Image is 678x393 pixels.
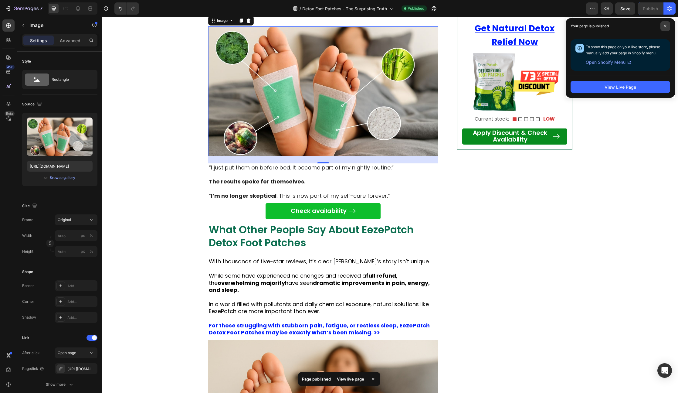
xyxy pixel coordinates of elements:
[586,45,660,55] span: To show this page on your live store, please manually add your page in Shopify menu.
[107,147,336,154] p: “I just put them on before bed. It became part of my nightly routine.”
[22,59,31,64] div: Style
[6,65,15,70] div: 450
[638,2,663,15] button: Publish
[29,22,81,29] p: Image
[58,350,76,355] span: Open page
[22,269,33,275] div: Shape
[615,2,635,15] button: Save
[55,230,97,241] input: px%
[264,255,294,262] strong: full refund
[22,233,32,238] label: Width
[188,190,244,198] span: Check availability
[40,5,42,12] p: 7
[620,6,630,11] span: Save
[571,23,609,29] p: Your page is published
[67,315,96,320] div: Add...
[67,283,96,289] div: Add...
[67,366,96,372] div: [URL][DOMAIN_NAME]
[22,366,44,371] div: Page/link
[302,5,387,12] span: Detox Foot Patches - The Surprising Truth
[22,379,97,390] button: Show more
[90,233,93,238] div: %
[88,248,95,255] button: px
[586,59,625,66] span: Open Shopify Menu
[408,6,424,11] span: Published
[79,248,86,255] button: %
[109,175,174,183] strong: I’m no longer skeptical
[333,375,368,383] div: View live page
[22,249,33,254] label: Height
[55,214,97,225] button: Original
[372,98,407,107] p: Current stock:
[22,202,38,210] div: Size
[90,249,93,254] div: %
[2,2,45,15] button: 7
[5,111,15,116] div: Beta
[605,84,636,90] div: View Live Page
[81,233,85,238] div: px
[302,376,331,382] p: Page published
[657,363,672,378] div: Open Intercom Messenger
[107,255,327,277] span: While some have experienced no changes and received a , the have seen
[359,5,465,32] p: ⁠⁠⁠⁠⁠⁠⁠
[115,262,183,270] strong: overwhelming majority
[81,249,85,254] div: px
[107,161,203,168] strong: The results spoke for themselves.
[107,241,327,248] span: With thousands of five-star reviews, it’s clear [PERSON_NAME]’s story isn’t unique.
[30,37,47,44] p: Settings
[58,217,71,223] span: Original
[371,111,445,127] span: Apply Discount & Check Availability
[359,4,466,32] h2: Rich Text Editor. Editing area: main
[441,98,453,105] strong: LOW
[102,17,678,393] iframe: Design area
[300,5,301,12] span: /
[22,299,34,304] div: Corner
[44,174,48,181] span: or
[106,206,336,233] h2: What Other People Say About EezePatch Detox Foot Patches
[55,246,97,257] input: px%
[79,232,86,239] button: %
[107,305,327,319] a: For those struggling with stubborn pain, fatigue, or restless sleep, EezePatch Detox Foot Patches...
[107,262,327,277] strong: dramatic improvements in pain, energy, and sleep.
[22,217,33,223] label: Frame
[67,299,96,305] div: Add...
[22,315,36,320] div: Shadow
[107,175,336,182] p: “ . This is now part of my self-care forever.”
[60,37,80,44] p: Advanced
[88,232,95,239] button: px
[106,240,336,320] div: Rich Text Editor. Editing area: main
[55,347,97,358] button: Open page
[22,283,34,289] div: Border
[27,161,93,172] input: https://example.com/image.jpg
[46,381,74,388] div: Show more
[49,175,75,180] div: Browse gallery
[22,350,40,356] div: After click
[372,5,452,31] u: Get Natural Detox Relief Now
[107,283,327,298] span: In a world filled with pollutants and daily chemical exposure, natural solutions like EezePatch a...
[163,186,278,202] a: Check availability
[360,111,465,127] a: Apply Discount & Check Availability
[571,81,670,93] button: View Live Page
[52,73,89,87] div: Rectangle
[22,335,29,340] div: Link
[114,2,139,15] div: Undo/Redo
[27,118,93,156] img: preview-image
[643,5,658,12] div: Publish
[49,175,76,181] button: Browse gallery
[22,100,43,108] div: Source
[359,32,466,97] img: gempages_553260872911291192-aaaf26f9-180f-457c-b79d-2ff4fafc5dcb.png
